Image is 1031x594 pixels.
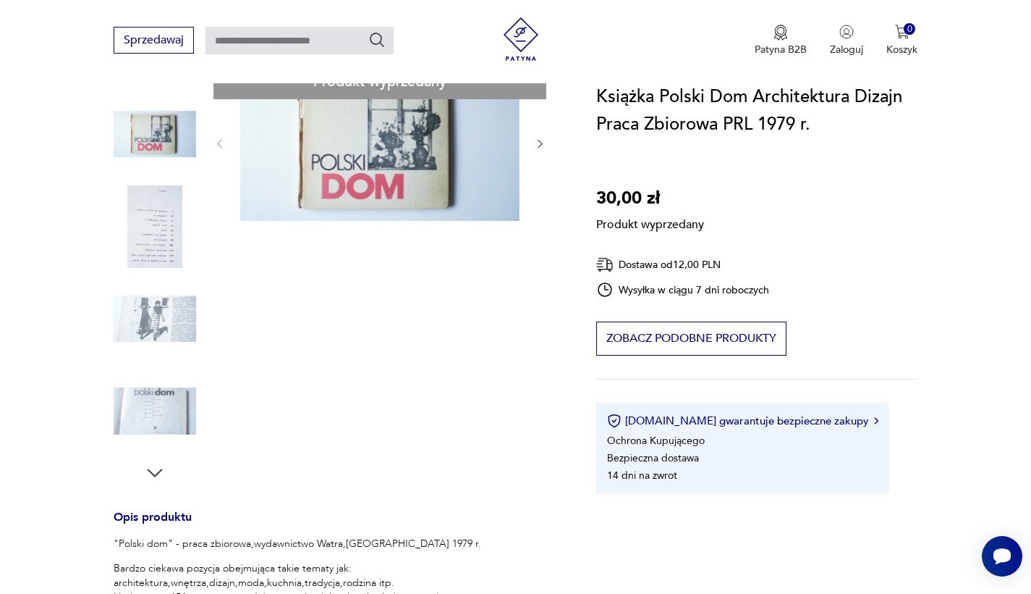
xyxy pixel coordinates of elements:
div: Wysyłka w ciągu 7 dni roboczych [596,281,770,298]
li: Bezpieczna dostawa [607,451,699,465]
img: Patyna - sklep z meblami i dekoracjami vintage [499,17,543,61]
img: Ikonka użytkownika [839,25,854,39]
p: Zaloguj [830,43,863,57]
p: Produkt wyprzedany [596,212,704,233]
iframe: Smartsupp widget button [982,536,1022,577]
img: Ikona koszyka [895,25,909,39]
div: Dostawa od 12,00 PLN [596,256,770,274]
div: 0 [904,23,916,35]
p: Patyna B2B [755,43,807,57]
button: Patyna B2B [755,25,807,57]
img: Ikona strzałki w prawo [874,417,878,424]
li: Ochrona Kupującego [607,434,705,448]
img: Ikona medalu [773,25,788,41]
p: Koszyk [886,43,917,57]
h3: Opis produktu [114,513,561,537]
h1: Książka Polski Dom Architektura Dizajn Praca Zbiorowa PRL 1979 r. [596,83,918,138]
li: 14 dni na zwrot [607,469,677,482]
p: 30,00 zł [596,185,704,212]
p: "Polski dom" - praca zbiorowa,wydawnictwo Watra,[GEOGRAPHIC_DATA] 1979 r. [114,537,481,551]
button: Szukaj [368,31,386,49]
img: Ikona dostawy [596,256,614,274]
img: Ikona certyfikatu [607,414,621,428]
button: Sprzedawaj [114,27,194,54]
button: [DOMAIN_NAME] gwarantuje bezpieczne zakupy [607,414,878,428]
button: Zaloguj [830,25,863,57]
a: Ikona medaluPatyna B2B [755,25,807,57]
button: 0Koszyk [886,25,917,57]
a: Sprzedawaj [114,36,194,46]
button: Zobacz podobne produkty [596,322,786,356]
